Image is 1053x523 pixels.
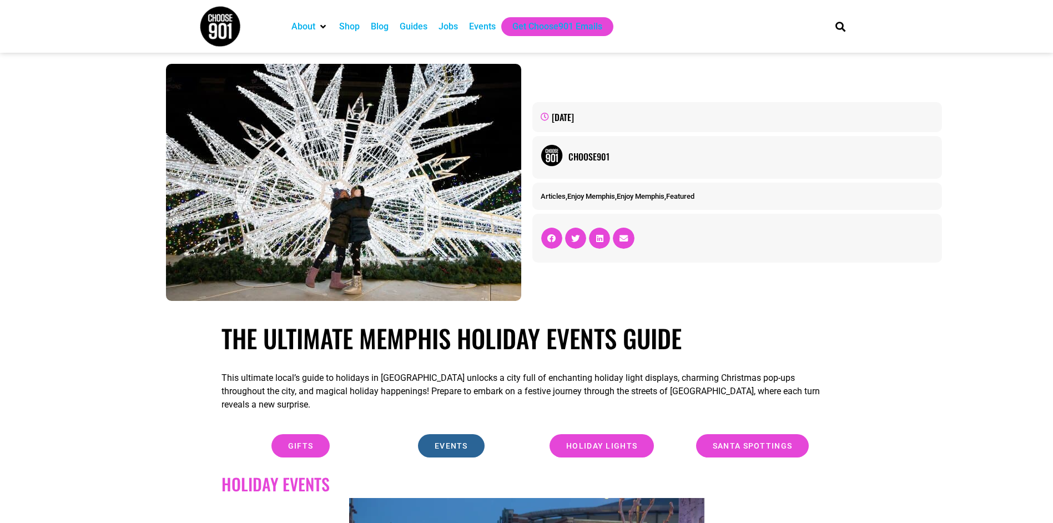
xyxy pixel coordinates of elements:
a: Get Choose901 Emails [512,20,602,33]
a: Blog [371,20,389,33]
a: Guides [400,20,427,33]
time: [DATE] [552,110,574,124]
div: Share on linkedin [589,228,610,249]
a: Shop [339,20,360,33]
span: Events [435,442,468,450]
span: , , , [541,192,694,200]
div: Share on twitter [565,228,586,249]
div: About [286,17,334,36]
span: Santa Spottings [713,442,793,450]
span: Gifts [288,442,314,450]
img: Picture of Choose901 [541,144,563,167]
a: Holiday Lights [550,434,654,457]
h1: The Ultimate Memphis Holiday Events Guide [221,323,831,353]
a: Articles [541,192,566,200]
a: Jobs [439,20,458,33]
div: Search [831,17,849,36]
a: Events [469,20,496,33]
span: Holiday Lights [566,442,637,450]
nav: Main nav [286,17,817,36]
a: Enjoy Memphis [567,192,615,200]
a: Enjoy Memphis [617,192,664,200]
a: Gifts [271,434,330,457]
a: About [291,20,315,33]
p: This ultimate local’s guide to holidays in [GEOGRAPHIC_DATA] unlocks a city full of enchanting ho... [221,371,831,411]
a: Featured [666,192,694,200]
div: Share on email [613,228,634,249]
a: Choose901 [568,150,934,163]
a: Events [418,434,485,457]
img: Two people hugging in front of a large snowflake, capturing the ultimate holiday spirit of 2023 i... [166,64,521,301]
a: Santa Spottings [696,434,809,457]
h2: Holiday events [221,474,831,494]
div: Share on facebook [541,228,562,249]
